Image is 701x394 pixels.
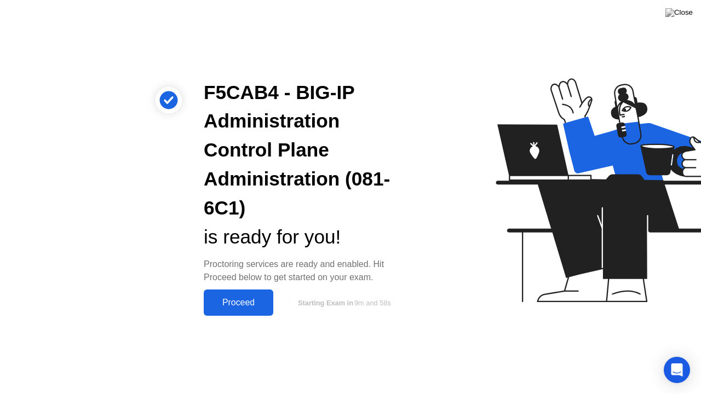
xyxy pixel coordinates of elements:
[207,298,270,308] div: Proceed
[279,292,407,313] button: Starting Exam in9m and 58s
[354,299,391,307] span: 9m and 58s
[204,289,273,316] button: Proceed
[665,8,693,17] img: Close
[204,258,407,284] div: Proctoring services are ready and enabled. Hit Proceed below to get started on your exam.
[204,223,407,252] div: is ready for you!
[204,78,407,223] div: F5CAB4 - BIG-IP Administration Control Plane Administration (081-6C1)
[664,357,690,383] div: Open Intercom Messenger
